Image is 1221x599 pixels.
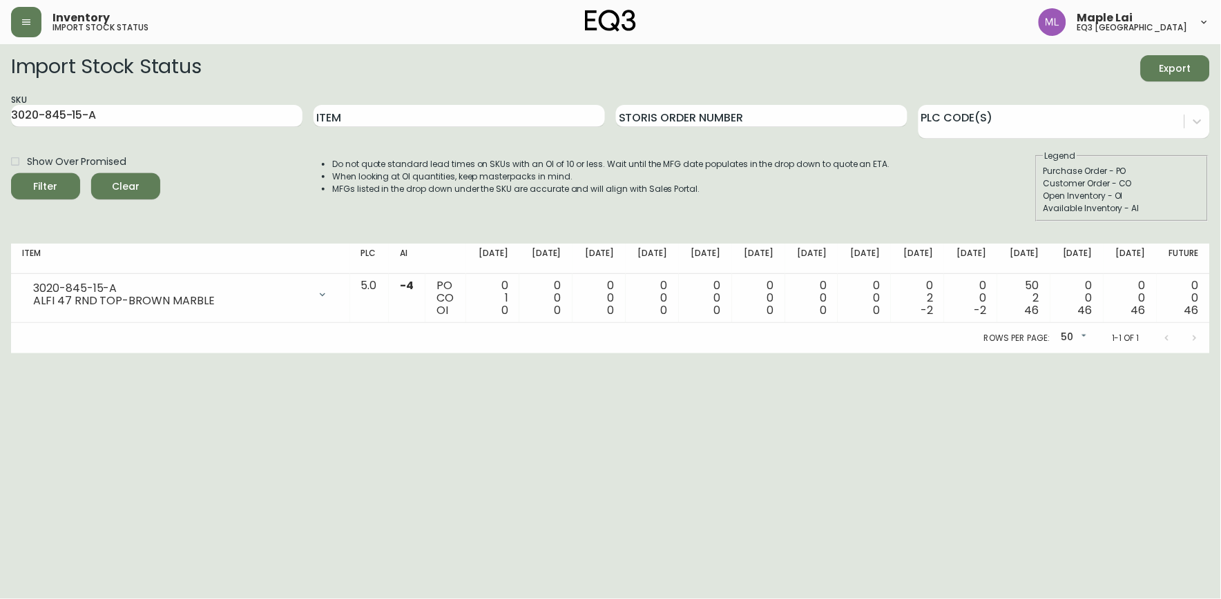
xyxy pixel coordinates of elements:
div: 0 0 [796,279,827,317]
div: 0 0 [1115,279,1146,317]
th: [DATE] [519,244,573,274]
th: [DATE] [1050,244,1104,274]
span: 0 [501,302,508,318]
span: -4 [400,277,414,293]
div: 50 [1055,326,1090,349]
div: 50 2 [1008,279,1039,317]
img: logo [585,10,636,32]
th: [DATE] [573,244,626,274]
h5: import stock status [52,23,148,32]
span: OI [436,302,448,318]
div: 0 0 [743,279,774,317]
span: -2 [974,302,986,318]
div: PO CO [436,279,455,317]
img: 61e28cffcf8cc9f4e300d877dd684943 [1039,8,1066,36]
span: 0 [767,302,774,318]
td: 5.0 [350,274,389,323]
div: 0 0 [530,279,561,317]
th: PLC [350,244,389,274]
th: [DATE] [785,244,838,274]
div: 0 1 [477,279,508,317]
li: When looking at OI quantities, keep masterpacks in mind. [332,170,890,183]
th: [DATE] [1104,244,1157,274]
th: [DATE] [466,244,519,274]
li: Do not quote standard lead times on SKUs with an OI of 10 or less. Wait until the MFG date popula... [332,158,890,170]
span: Export [1152,60,1199,77]
span: 0 [714,302,721,318]
span: 46 [1184,302,1199,318]
span: Inventory [52,12,110,23]
div: 0 2 [902,279,933,317]
span: Clear [102,178,149,195]
span: Show Over Promised [27,155,126,169]
span: -2 [921,302,933,318]
th: Item [11,244,350,274]
p: 1-1 of 1 [1112,332,1140,344]
button: Clear [91,173,160,199]
th: [DATE] [891,244,944,274]
span: 0 [661,302,668,318]
div: Customer Order - CO [1044,177,1201,190]
h5: eq3 [GEOGRAPHIC_DATA] [1077,23,1188,32]
div: 0 0 [849,279,880,317]
p: Rows per page: [984,332,1050,344]
div: 0 0 [1061,279,1093,317]
th: Future [1157,244,1210,274]
button: Filter [11,173,80,199]
span: 0 [608,302,615,318]
th: [DATE] [732,244,785,274]
span: 46 [1131,302,1146,318]
span: 46 [1025,302,1039,318]
th: [DATE] [679,244,732,274]
div: 3020-845-15-A [33,282,309,295]
div: Open Inventory - OI [1044,190,1201,202]
span: 46 [1078,302,1093,318]
th: [DATE] [944,244,997,274]
legend: Legend [1044,150,1077,162]
span: 0 [555,302,561,318]
span: 0 [820,302,827,318]
div: 0 0 [690,279,721,317]
span: Maple Lai [1077,12,1133,23]
h2: Import Stock Status [11,55,201,81]
span: 0 [873,302,880,318]
div: Purchase Order - PO [1044,165,1201,177]
div: 0 0 [955,279,986,317]
th: [DATE] [626,244,679,274]
div: 0 0 [637,279,668,317]
div: 3020-845-15-AALFI 47 RND TOP-BROWN MARBLE [22,279,339,310]
li: MFGs listed in the drop down under the SKU are accurate and will align with Sales Portal. [332,183,890,195]
button: Export [1141,55,1210,81]
th: AI [389,244,425,274]
div: Available Inventory - AI [1044,202,1201,215]
div: 0 0 [584,279,615,317]
div: ALFI 47 RND TOP-BROWN MARBLE [33,295,309,307]
th: [DATE] [838,244,891,274]
th: [DATE] [997,244,1050,274]
div: 0 0 [1168,279,1199,317]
